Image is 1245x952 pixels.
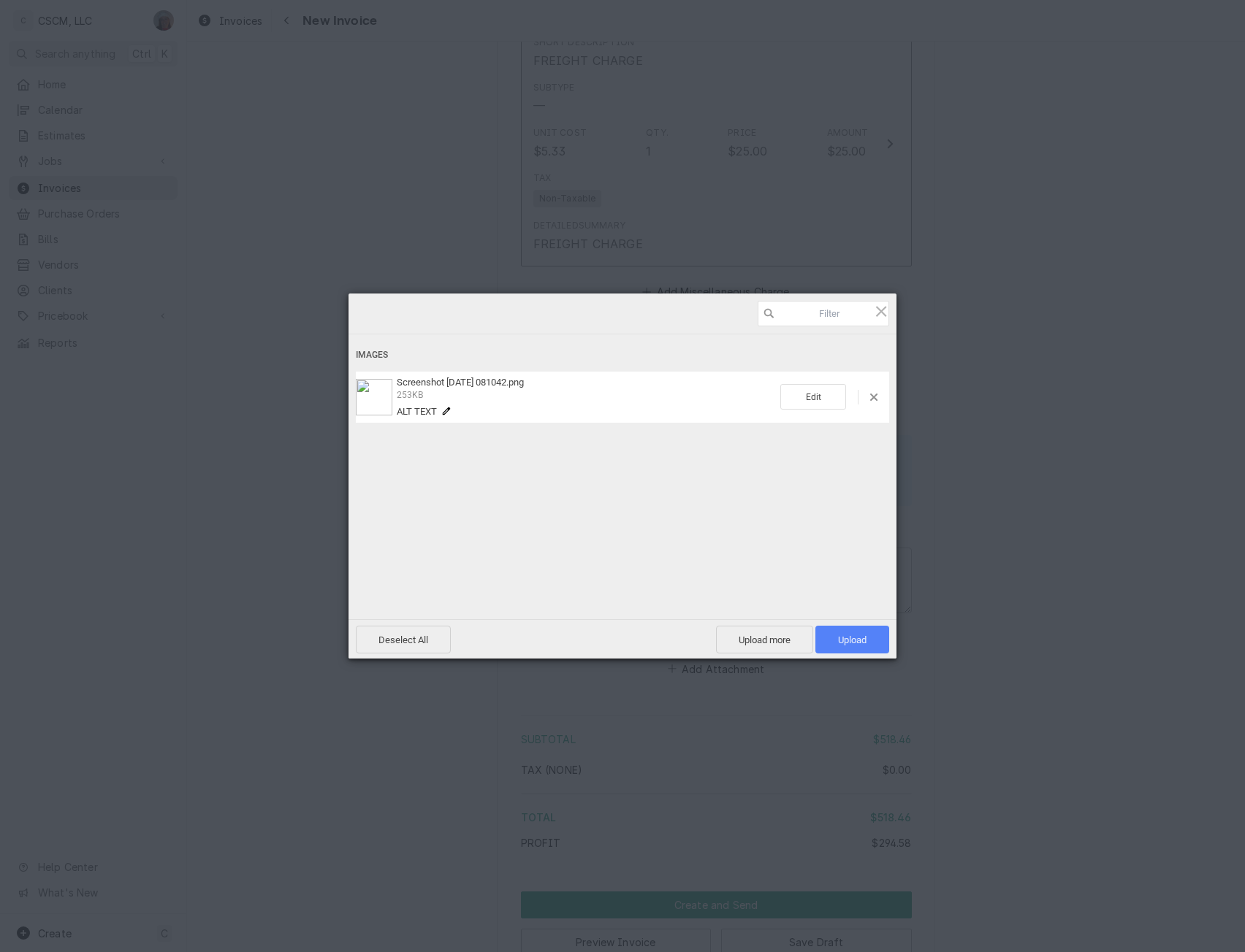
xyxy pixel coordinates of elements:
span: Upload [815,626,889,653]
span: Edit [780,384,846,410]
span: Alt text [397,406,437,417]
span: Upload more [716,626,813,653]
div: Screenshot 2025-08-13 081042.png [392,377,780,417]
span: Click here or hit ESC to close picker [873,303,889,319]
span: 253KB [397,390,423,400]
span: Deselect All [356,626,451,653]
div: Images [356,342,889,369]
span: Upload [838,634,867,645]
span: Screenshot [DATE] 081042.png [397,377,524,388]
input: Filter [758,301,889,326]
img: c6374153-3c19-4857-b35c-e9c4345c793f [356,379,392,415]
